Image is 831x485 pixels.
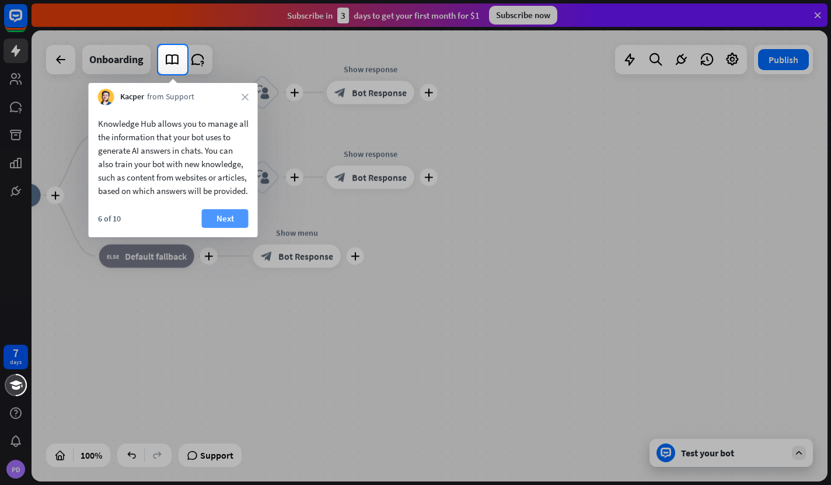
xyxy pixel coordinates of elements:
i: close [242,93,249,101]
div: Knowledge Hub allows you to manage all the information that your bot uses to generate AI answers ... [98,117,249,198]
button: Open LiveChat chat widget [9,5,44,40]
span: Kacper [120,91,144,103]
div: 6 of 10 [98,213,121,224]
span: from Support [147,91,194,103]
button: Next [202,209,249,228]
